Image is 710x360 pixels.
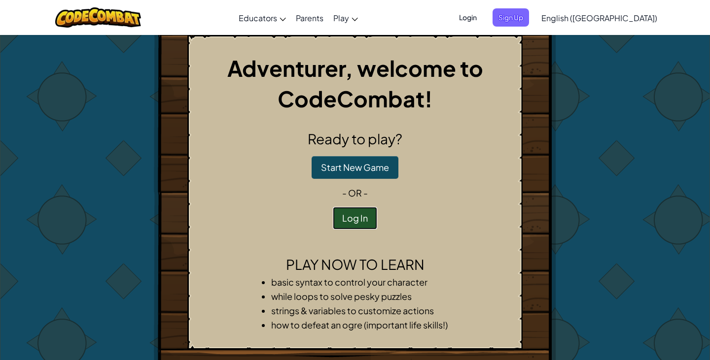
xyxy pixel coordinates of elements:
[291,4,328,31] a: Parents
[239,13,277,23] span: Educators
[196,254,514,275] h2: Play now to learn
[271,275,459,289] li: basic syntax to control your character
[493,8,529,27] button: Sign Up
[333,13,349,23] span: Play
[271,318,459,332] li: how to defeat an ogre (important life skills!)
[348,187,362,198] span: or
[541,13,657,23] span: English ([GEOGRAPHIC_DATA])
[271,289,459,303] li: while loops to solve pesky puzzles
[328,4,363,31] a: Play
[55,7,142,28] img: CodeCombat logo
[234,4,291,31] a: Educators
[453,8,483,27] button: Login
[196,53,514,114] h1: Adventurer, welcome to CodeCombat!
[196,129,514,149] h2: Ready to play?
[333,207,377,229] button: Log In
[271,303,459,318] li: strings & variables to customize actions
[342,187,348,198] span: -
[536,4,662,31] a: English ([GEOGRAPHIC_DATA])
[362,187,368,198] span: -
[312,156,398,179] button: Start New Game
